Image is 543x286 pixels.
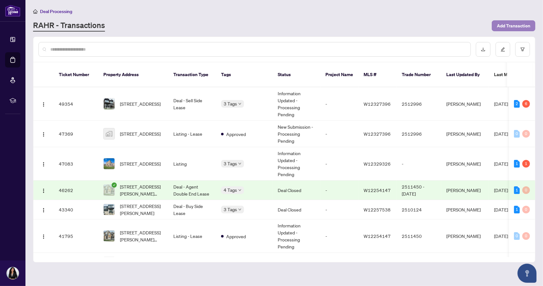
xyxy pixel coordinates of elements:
[168,253,216,272] td: Deal - Sell Side Lease
[41,102,46,107] img: Logo
[41,234,46,239] img: Logo
[54,62,98,87] th: Ticket Number
[54,219,98,253] td: 41795
[441,62,489,87] th: Last Updated By
[496,42,510,57] button: edit
[320,121,359,147] td: -
[518,264,537,283] button: Open asap
[441,181,489,200] td: [PERSON_NAME]
[216,62,273,87] th: Tags
[364,233,391,239] span: W12254147
[273,219,320,253] td: Information Updated - Processing Pending
[33,20,105,32] a: RAHR - Transactions
[33,9,38,14] span: home
[397,121,441,147] td: 2512996
[224,160,237,167] span: 3 Tags
[168,62,216,87] th: Transaction Type
[364,187,391,193] span: W12254147
[120,203,163,217] span: [STREET_ADDRESS][PERSON_NAME]
[104,158,115,169] img: thumbnail-img
[359,62,397,87] th: MLS #
[38,129,49,139] button: Logo
[41,188,46,193] img: Logo
[522,232,530,240] div: 0
[397,253,441,272] td: 2504547
[273,62,320,87] th: Status
[226,233,246,240] span: Approved
[104,185,115,196] img: thumbnail-img
[273,121,320,147] td: New Submission - Processing Pending
[41,132,46,137] img: Logo
[38,204,49,215] button: Logo
[320,200,359,219] td: -
[98,62,168,87] th: Property Address
[364,207,391,212] span: W12257538
[54,253,98,272] td: 31148
[120,160,161,167] span: [STREET_ADDRESS]
[168,200,216,219] td: Deal - Buy Side Lease
[492,20,535,31] button: Add Transaction
[441,219,489,253] td: [PERSON_NAME]
[54,181,98,200] td: 46262
[441,121,489,147] td: [PERSON_NAME]
[494,131,508,137] span: [DATE]
[476,42,491,57] button: download
[364,161,391,167] span: W12329326
[40,9,72,14] span: Deal Processing
[520,47,525,52] span: filter
[226,131,246,138] span: Approved
[441,87,489,121] td: [PERSON_NAME]
[501,47,505,52] span: edit
[120,255,163,269] span: [STREET_ADDRESS][PERSON_NAME][PERSON_NAME]
[320,253,359,272] td: -
[320,147,359,181] td: -
[494,101,508,107] span: [DATE]
[515,42,530,57] button: filter
[397,62,441,87] th: Trade Number
[104,204,115,215] img: thumbnail-img
[397,200,441,219] td: 2510124
[273,87,320,121] td: Information Updated - Processing Pending
[320,62,359,87] th: Project Name
[514,130,520,138] div: 0
[54,200,98,219] td: 43340
[497,21,530,31] span: Add Transaction
[120,183,163,197] span: [STREET_ADDRESS][PERSON_NAME][PERSON_NAME]
[514,186,520,194] div: 1
[522,186,530,194] div: 0
[397,219,441,253] td: 2511450
[168,147,216,181] td: Listing
[364,131,391,137] span: W12327396
[120,229,163,243] span: [STREET_ADDRESS][PERSON_NAME][PERSON_NAME]
[112,182,117,188] span: check-circle
[494,207,508,212] span: [DATE]
[364,101,391,107] span: W12327396
[494,187,508,193] span: [DATE]
[514,206,520,213] div: 1
[494,71,533,78] span: Last Modified Date
[104,231,115,241] img: thumbnail-img
[38,159,49,169] button: Logo
[522,100,530,108] div: 6
[120,130,161,137] span: [STREET_ADDRESS]
[54,121,98,147] td: 47369
[320,219,359,253] td: -
[38,185,49,195] button: Logo
[514,160,520,168] div: 1
[441,147,489,181] td: [PERSON_NAME]
[224,206,237,213] span: 3 Tags
[7,267,19,279] img: Profile Icon
[397,147,441,181] td: -
[168,121,216,147] td: Listing - Lease
[54,147,98,181] td: 47083
[38,99,49,109] button: Logo
[224,186,237,194] span: 4 Tags
[494,161,508,167] span: [DATE]
[397,87,441,121] td: 2512996
[238,102,241,105] span: down
[494,233,508,239] span: [DATE]
[238,208,241,211] span: down
[514,232,520,240] div: 0
[273,200,320,219] td: Deal Closed
[41,162,46,167] img: Logo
